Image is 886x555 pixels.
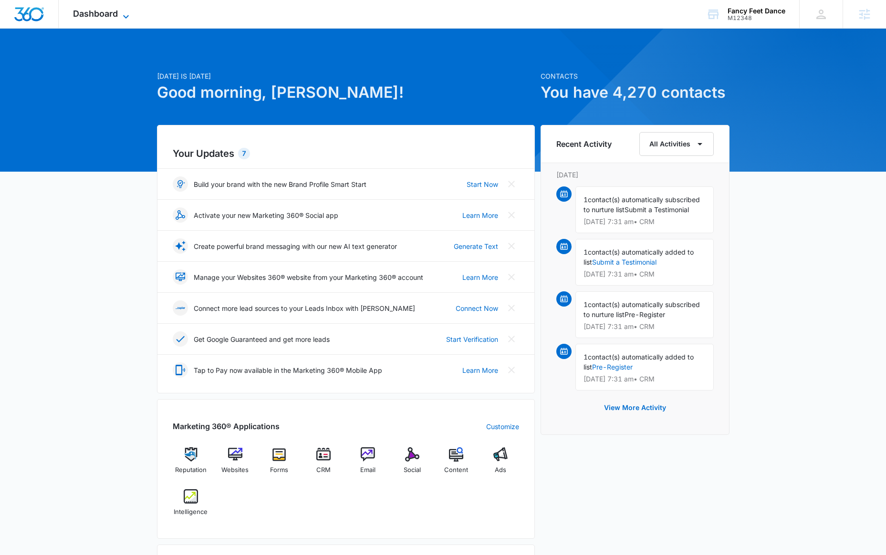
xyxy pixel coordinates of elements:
[305,447,342,482] a: CRM
[504,362,519,378] button: Close
[504,207,519,223] button: Close
[482,447,519,482] a: Ads
[592,363,633,371] a: Pre-Register
[584,248,694,266] span: contact(s) automatically added to list
[625,206,689,214] span: Submit a Testimonial
[584,195,700,214] span: contact(s) automatically subscribed to nurture list
[194,334,330,344] p: Get Google Guaranteed and get more leads
[504,269,519,285] button: Close
[639,132,714,156] button: All Activities
[584,376,706,382] p: [DATE] 7:31 am • CRM
[173,146,519,161] h2: Your Updates
[625,310,665,319] span: Pre-Register
[217,447,253,482] a: Websites
[584,323,706,330] p: [DATE] 7:31 am • CRM
[270,465,288,475] span: Forms
[584,300,700,319] span: contact(s) automatically subscribed to nurture list
[446,334,498,344] a: Start Verification
[584,271,706,277] p: [DATE] 7:31 am • CRM
[194,241,397,251] p: Create powerful brand messaging with our new AI text generator
[584,248,588,256] span: 1
[467,179,498,189] a: Start Now
[360,465,375,475] span: Email
[157,81,535,104] h1: Good morning, [PERSON_NAME]!
[194,365,382,375] p: Tap to Pay now available in the Marketing 360® Mobile App
[462,210,498,220] a: Learn More
[238,148,250,159] div: 7
[404,465,421,475] span: Social
[594,396,676,419] button: View More Activity
[504,176,519,192] button: Close
[584,353,694,371] span: contact(s) automatically added to list
[173,447,209,482] a: Reputation
[504,331,519,347] button: Close
[728,15,785,21] div: account id
[592,258,657,266] a: Submit a Testimonial
[504,238,519,254] button: Close
[584,300,588,308] span: 1
[584,218,706,225] p: [DATE] 7:31 am • CRM
[584,353,588,361] span: 1
[194,179,366,189] p: Build your brand with the new Brand Profile Smart Start
[194,272,423,282] p: Manage your Websites 360® website from your Marketing 360® account
[174,507,208,517] span: Intelligence
[350,447,386,482] a: Email
[504,300,519,316] button: Close
[728,7,785,15] div: account name
[444,465,468,475] span: Content
[173,421,280,432] h2: Marketing 360® Applications
[486,421,519,432] a: Customize
[316,465,331,475] span: CRM
[556,170,714,180] p: [DATE]
[556,138,612,150] h6: Recent Activity
[221,465,249,475] span: Websites
[173,489,209,524] a: Intelligence
[194,303,415,313] p: Connect more lead sources to your Leads Inbox with [PERSON_NAME]
[73,9,118,19] span: Dashboard
[175,465,207,475] span: Reputation
[495,465,506,475] span: Ads
[194,210,338,220] p: Activate your new Marketing 360® Social app
[541,81,730,104] h1: You have 4,270 contacts
[261,447,298,482] a: Forms
[462,272,498,282] a: Learn More
[584,195,588,204] span: 1
[438,447,475,482] a: Content
[394,447,430,482] a: Social
[454,241,498,251] a: Generate Text
[541,71,730,81] p: Contacts
[456,303,498,313] a: Connect Now
[157,71,535,81] p: [DATE] is [DATE]
[462,365,498,375] a: Learn More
